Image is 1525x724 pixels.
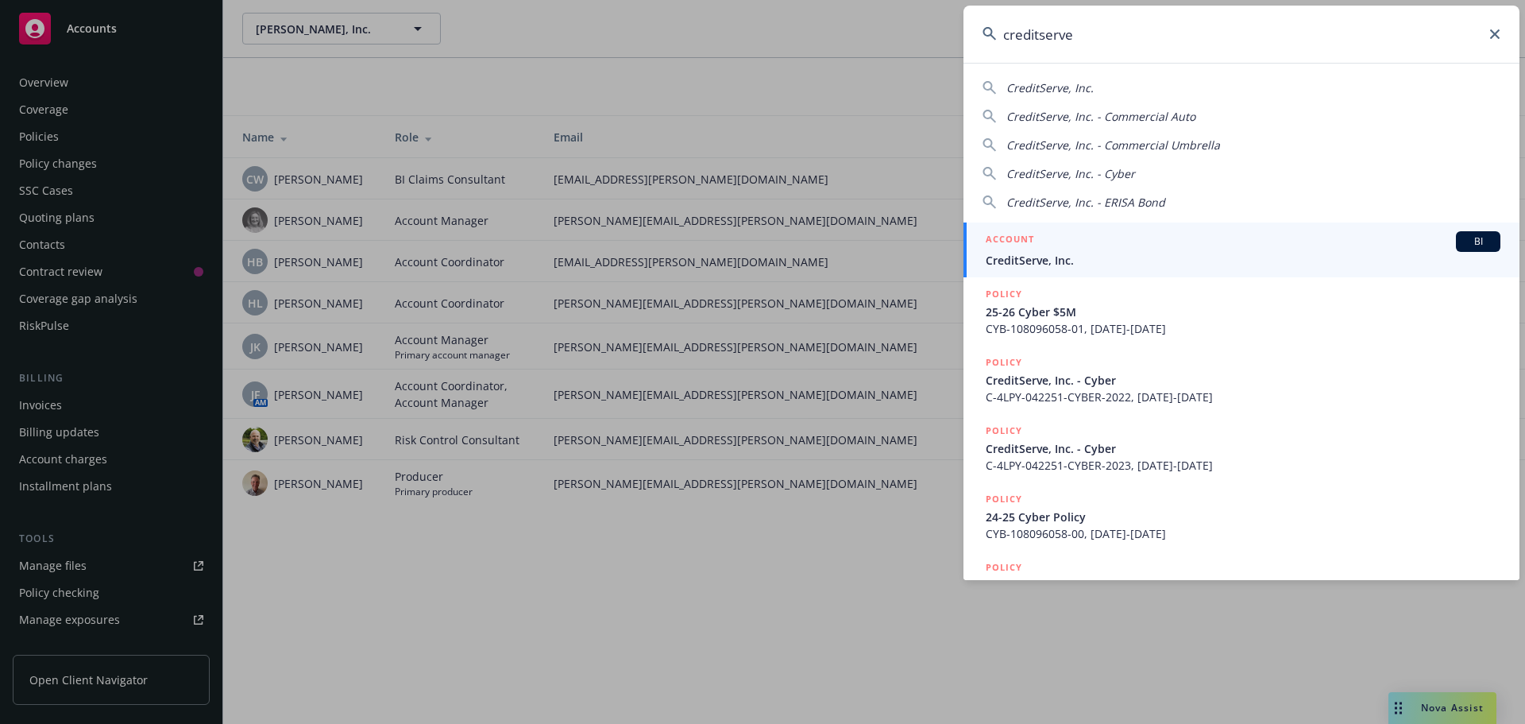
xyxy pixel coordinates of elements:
[986,509,1500,525] span: 24-25 Cyber Policy
[963,6,1519,63] input: Search...
[986,457,1500,474] span: C-4LPY-042251-CYBER-2023, [DATE]-[DATE]
[1006,80,1094,95] span: CreditServe, Inc.
[986,372,1500,389] span: CreditServe, Inc. - Cyber
[986,286,1022,302] h5: POLICY
[963,551,1519,619] a: POLICYPKG
[986,389,1500,405] span: C-4LPY-042251-CYBER-2022, [DATE]-[DATE]
[1006,166,1135,181] span: CreditServe, Inc. - Cyber
[986,252,1500,269] span: CreditServe, Inc.
[986,559,1022,575] h5: POLICY
[986,231,1034,250] h5: ACCOUNT
[1006,195,1165,210] span: CreditServe, Inc. - ERISA Bond
[963,223,1519,277] a: ACCOUNTBICreditServe, Inc.
[986,354,1022,370] h5: POLICY
[1462,234,1494,249] span: BI
[1006,137,1220,153] span: CreditServe, Inc. - Commercial Umbrella
[963,482,1519,551] a: POLICY24-25 Cyber PolicyCYB-108096058-00, [DATE]-[DATE]
[1006,109,1195,124] span: CreditServe, Inc. - Commercial Auto
[986,320,1500,337] span: CYB-108096058-01, [DATE]-[DATE]
[986,440,1500,457] span: CreditServe, Inc. - Cyber
[963,414,1519,482] a: POLICYCreditServe, Inc. - CyberC-4LPY-042251-CYBER-2023, [DATE]-[DATE]
[986,577,1500,594] span: PKG
[986,304,1500,320] span: 25-26 Cyber $5M
[963,346,1519,414] a: POLICYCreditServe, Inc. - CyberC-4LPY-042251-CYBER-2022, [DATE]-[DATE]
[986,491,1022,507] h5: POLICY
[963,277,1519,346] a: POLICY25-26 Cyber $5MCYB-108096058-01, [DATE]-[DATE]
[986,423,1022,439] h5: POLICY
[986,525,1500,542] span: CYB-108096058-00, [DATE]-[DATE]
